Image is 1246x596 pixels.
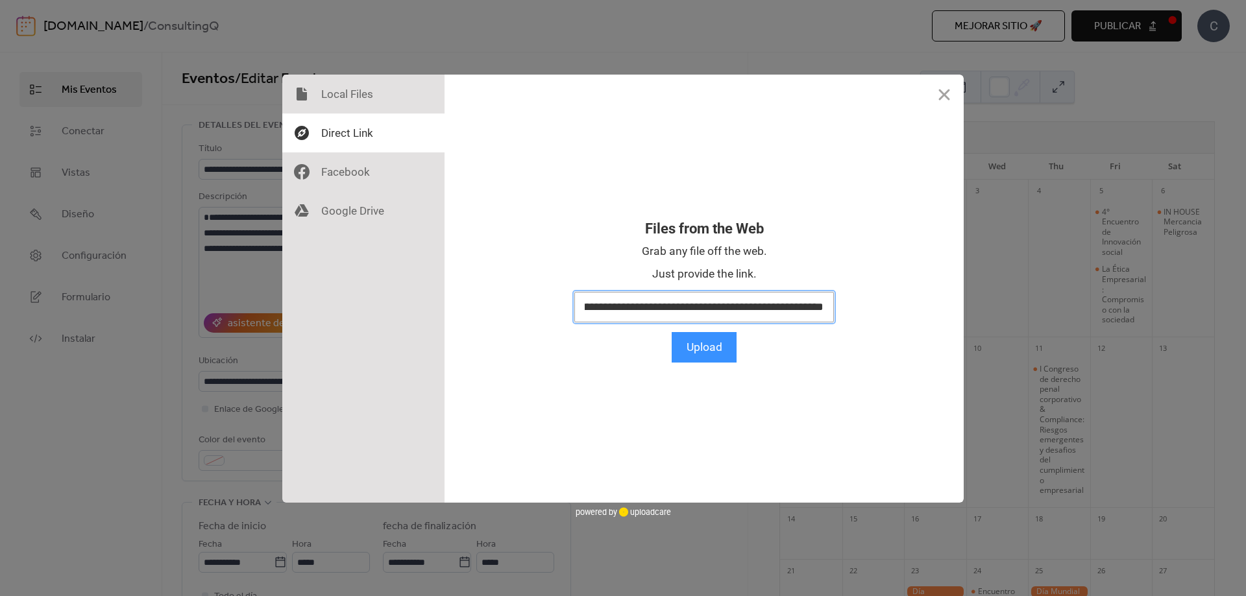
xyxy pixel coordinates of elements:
[642,243,767,259] div: Grab any file off the web.
[282,75,445,113] div: Local Files
[645,221,764,237] div: Files from the Web
[652,266,757,282] div: Just provide the link.
[617,507,671,517] a: uploadcare
[576,503,671,522] div: powered by
[282,191,445,230] div: Google Drive
[282,113,445,152] div: Direct Link
[672,332,737,363] button: Upload
[282,152,445,191] div: Facebook
[925,75,964,113] button: Close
